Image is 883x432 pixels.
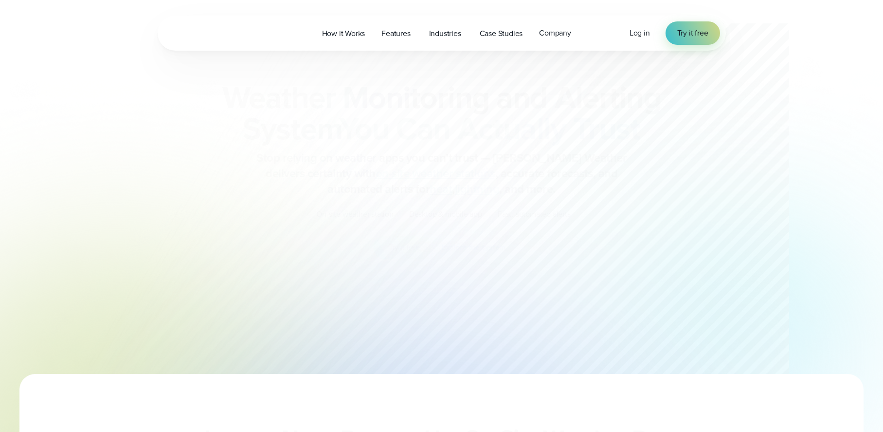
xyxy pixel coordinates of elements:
[381,28,410,39] span: Features
[480,28,523,39] span: Case Studies
[539,27,571,39] span: Company
[429,28,461,39] span: Industries
[314,23,374,43] a: How it Works
[322,28,365,39] span: How it Works
[677,27,708,39] span: Try it free
[666,21,720,45] a: Try it free
[471,23,531,43] a: Case Studies
[630,27,650,39] a: Log in
[630,27,650,38] span: Log in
